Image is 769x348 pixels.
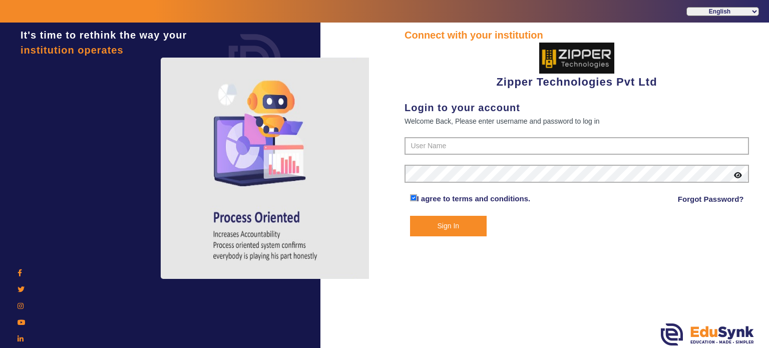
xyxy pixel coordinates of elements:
[410,216,487,236] button: Sign In
[405,115,749,127] div: Welcome Back, Please enter username and password to log in
[417,194,531,203] a: I agree to terms and conditions.
[405,100,749,115] div: Login to your account
[161,58,371,279] img: login4.png
[217,23,292,98] img: login.png
[405,28,749,43] div: Connect with your institution
[405,137,749,155] input: User Name
[21,30,187,41] span: It's time to rethink the way your
[539,43,614,74] img: 36227e3f-cbf6-4043-b8fc-b5c5f2957d0a
[678,193,744,205] a: Forgot Password?
[661,323,754,345] img: edusynk.png
[405,43,749,90] div: Zipper Technologies Pvt Ltd
[21,45,124,56] span: institution operates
